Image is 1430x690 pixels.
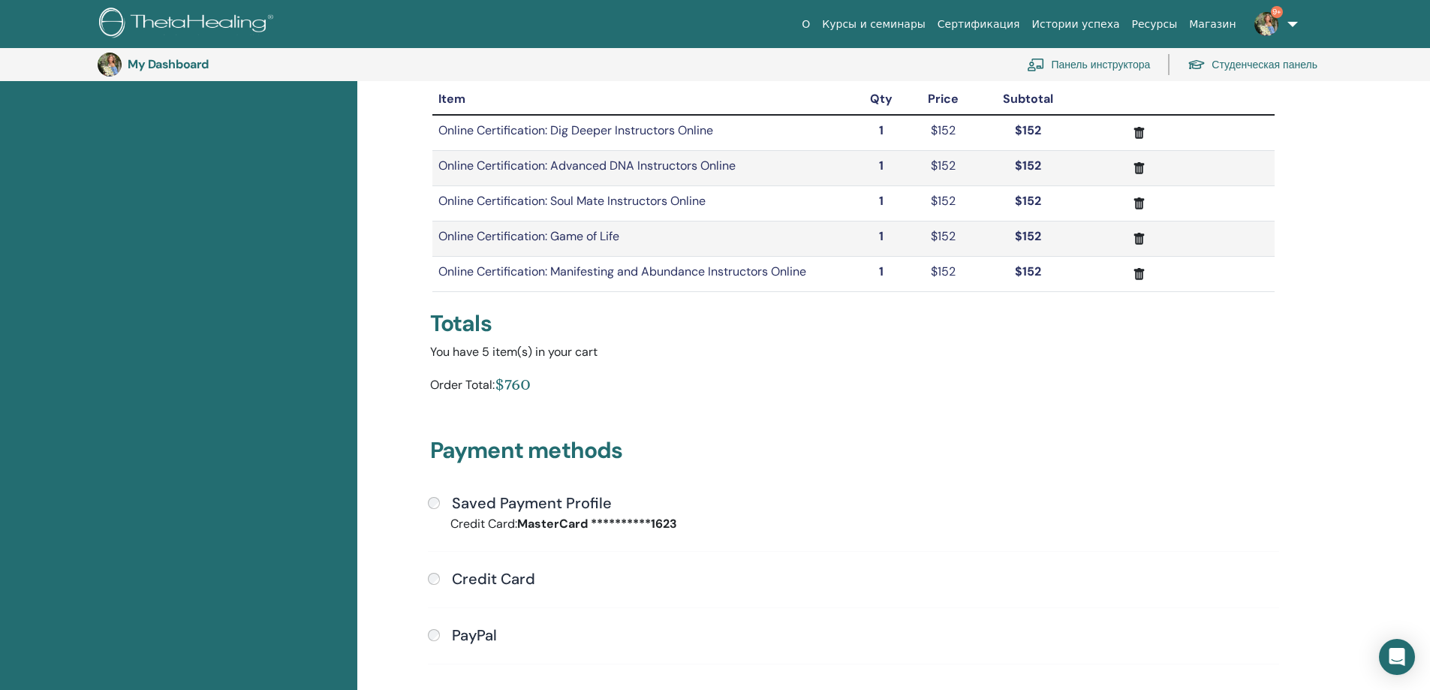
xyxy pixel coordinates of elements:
[1027,58,1045,71] img: chalkboard-teacher.svg
[1188,48,1317,81] a: Студенческая панель
[853,84,909,115] th: Qty
[98,53,122,77] img: default.jpg
[1188,59,1206,71] img: graduation-cap.svg
[1027,48,1150,81] a: Панель инструктора
[430,373,495,401] div: Order Total:
[1026,11,1126,38] a: Истории успеха
[1015,193,1041,209] strong: $152
[909,115,978,150] td: $152
[1183,11,1242,38] a: Магазин
[909,150,978,185] td: $152
[1126,11,1184,38] a: Ресурсы
[1271,6,1283,18] span: 9+
[430,343,1277,361] div: You have 5 item(s) in your cart
[439,515,853,533] div: Credit Card:
[909,221,978,256] td: $152
[816,11,932,38] a: Курсы и семинары
[452,626,497,644] h4: PayPal
[452,570,535,588] h4: Credit Card
[128,57,278,71] h3: My Dashboard
[879,228,884,244] strong: 1
[879,158,884,173] strong: 1
[495,373,531,395] div: $760
[909,84,978,115] th: Price
[430,437,1277,470] h3: Payment methods
[879,122,884,138] strong: 1
[909,185,978,221] td: $152
[432,115,853,150] td: Online Certification: Dig Deeper Instructors Online
[879,193,884,209] strong: 1
[430,310,1277,337] div: Totals
[1015,122,1041,138] strong: $152
[1015,228,1041,244] strong: $152
[432,256,853,291] td: Online Certification: Manifesting and Abundance Instructors Online
[1015,158,1041,173] strong: $152
[432,84,853,115] th: Item
[796,11,816,38] a: О
[452,494,612,512] h4: Saved Payment Profile
[432,221,853,256] td: Online Certification: Game of Life
[1379,639,1415,675] div: Open Intercom Messenger
[432,185,853,221] td: Online Certification: Soul Mate Instructors Online
[909,256,978,291] td: $152
[432,150,853,185] td: Online Certification: Advanced DNA Instructors Online
[932,11,1026,38] a: Сертификация
[1254,12,1278,36] img: default.jpg
[99,8,278,41] img: logo.png
[1015,264,1041,279] strong: $152
[978,84,1079,115] th: Subtotal
[879,264,884,279] strong: 1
